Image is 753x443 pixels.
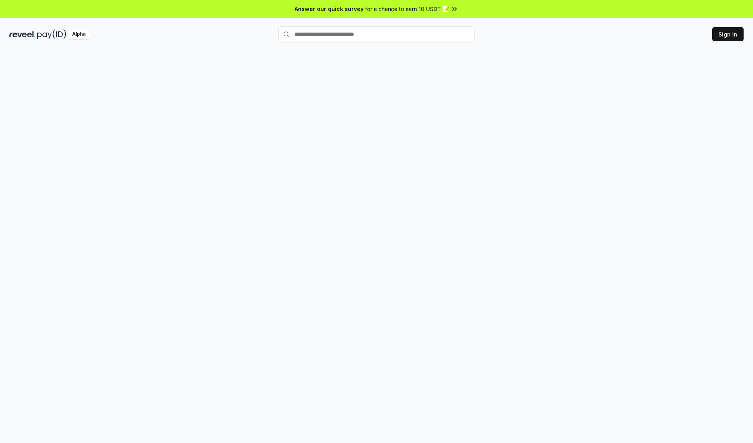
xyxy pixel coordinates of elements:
img: pay_id [37,29,66,39]
img: reveel_dark [9,29,36,39]
span: Answer our quick survey [295,5,364,13]
span: for a chance to earn 10 USDT 📝 [365,5,449,13]
button: Sign In [712,27,744,41]
div: Alpha [68,29,90,39]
